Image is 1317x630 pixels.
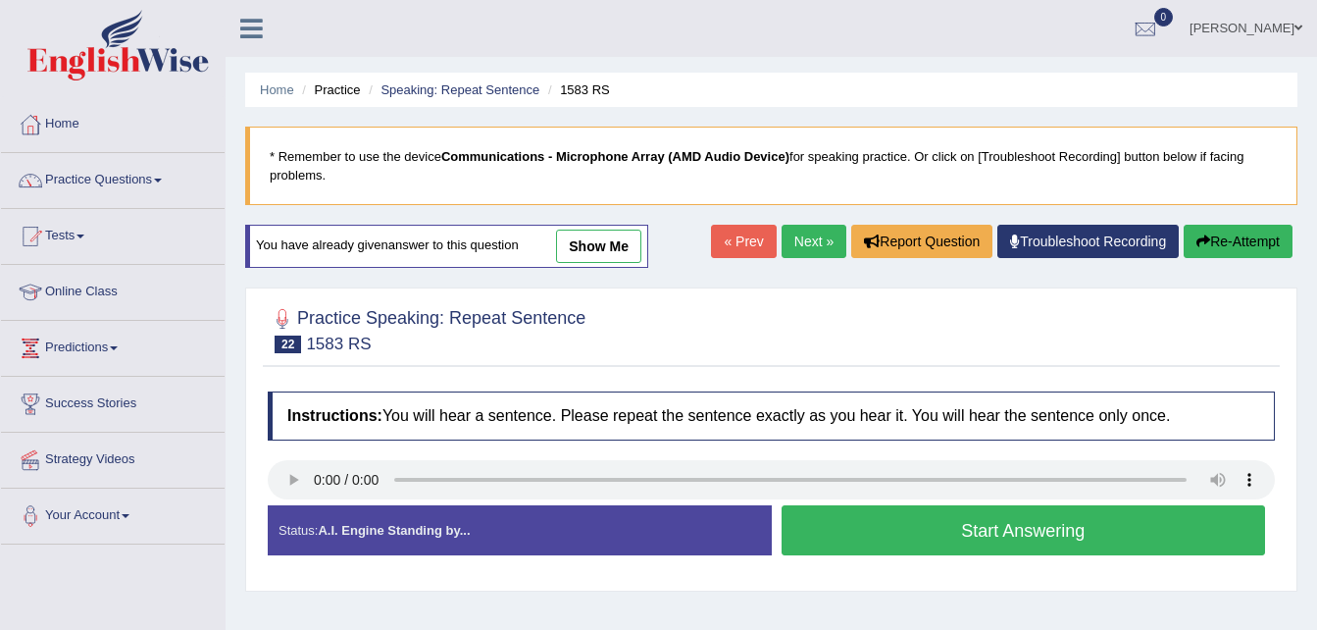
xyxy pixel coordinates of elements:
span: 22 [275,336,301,353]
h4: You will hear a sentence. Please repeat the sentence exactly as you hear it. You will hear the se... [268,392,1275,441]
b: Communications - Microphone Array (AMD Audio Device) [441,149,789,164]
a: Success Stories [1,377,225,426]
a: Troubleshoot Recording [997,225,1179,258]
b: Instructions: [287,407,382,424]
div: Status: [268,505,772,555]
button: Report Question [851,225,992,258]
a: Home [260,82,294,97]
a: show me [556,230,641,263]
blockquote: * Remember to use the device for speaking practice. Or click on [Troubleshoot Recording] button b... [245,127,1297,205]
a: Online Class [1,265,225,314]
button: Re-Attempt [1184,225,1292,258]
li: Practice [297,80,360,99]
a: Practice Questions [1,153,225,202]
div: You have already given answer to this question [245,225,648,268]
small: 1583 RS [306,335,371,353]
a: « Prev [711,225,776,258]
a: Your Account [1,489,225,538]
button: Start Answering [782,505,1266,555]
a: Strategy Videos [1,433,225,482]
a: Tests [1,209,225,258]
a: Speaking: Repeat Sentence [380,82,539,97]
li: 1583 RS [543,80,610,99]
a: Next » [782,225,846,258]
strong: A.I. Engine Standing by... [318,523,470,538]
a: Predictions [1,321,225,370]
span: 0 [1154,8,1174,26]
h2: Practice Speaking: Repeat Sentence [268,304,585,353]
a: Home [1,97,225,146]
